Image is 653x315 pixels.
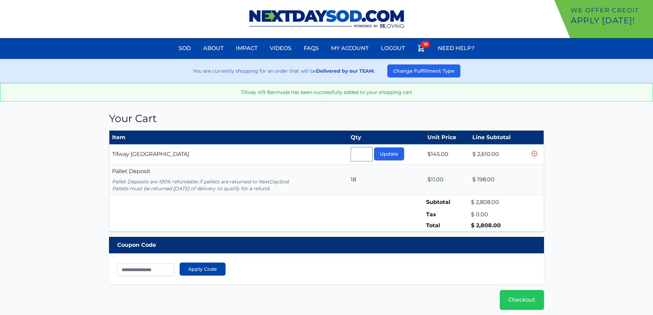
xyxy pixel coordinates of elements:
[413,40,430,59] a: 18
[470,144,527,165] td: $ 2,610.00
[109,131,348,145] th: Item
[470,165,527,195] td: $ 198.00
[109,112,544,125] h1: Your Cart
[470,220,527,231] td: $ 2,808.00
[232,40,262,57] a: Impact
[470,131,527,145] th: Line Subtotal
[174,40,195,57] a: Sod
[327,40,373,57] a: My Account
[374,147,404,160] button: Update
[425,144,470,165] td: $145.00
[300,40,323,57] a: FAQs
[425,220,470,231] td: Total
[348,131,425,145] th: Qty
[571,15,650,26] p: Apply [DATE]!
[387,64,460,77] button: Change Fulfillment Type
[109,165,348,195] td: Pallet Deposit
[425,131,470,145] th: Unit Price
[421,41,431,48] span: 18
[425,195,470,209] td: Subtotal
[188,266,217,272] span: Apply Code
[470,195,527,209] td: $ 2,808.00
[571,5,650,15] p: We offer Credit
[6,89,647,96] p: Tifway 419 Bermuda has been successfully added to your shopping cart
[470,209,527,220] td: $ 0.00
[266,40,295,57] a: Videos
[109,237,544,253] div: Coupon Code
[377,40,409,57] a: Logout
[434,40,479,57] a: Need Help?
[348,165,425,195] td: 18
[109,144,348,165] td: Tifway [GEOGRAPHIC_DATA]
[316,68,375,74] strong: Delivered by our TEAM.
[180,263,226,276] button: Apply Code
[500,290,544,310] a: Checkout
[425,165,470,195] td: $11.00
[112,178,345,192] p: Pallet Deposits are 100% refundable if pallets are returned to NextDaySod. Pallets must be return...
[199,40,228,57] a: About
[425,209,470,220] td: Tax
